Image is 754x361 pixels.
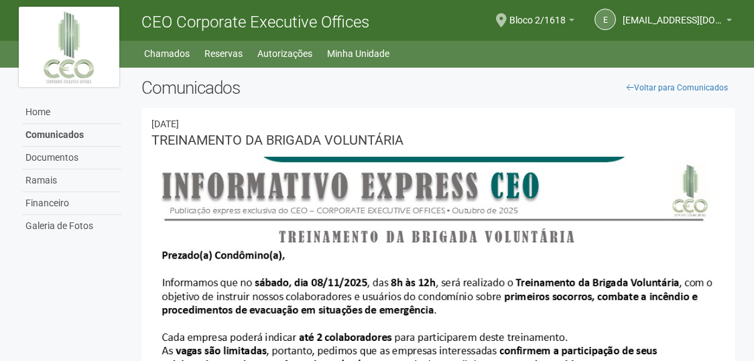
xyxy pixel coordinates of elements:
[141,13,369,31] span: CEO Corporate Executive Offices
[22,101,121,124] a: Home
[22,192,121,215] a: Financeiro
[22,147,121,169] a: Documentos
[141,78,736,98] h2: Comunicados
[151,133,726,147] h3: TREINAMENTO DA BRIGADA VOLUNTÁRIA
[509,17,574,27] a: Bloco 2/1618
[623,17,732,27] a: [EMAIL_ADDRESS][DOMAIN_NAME]
[257,44,312,63] a: Autorizações
[19,7,119,87] img: logo.jpg
[22,215,121,237] a: Galeria de Fotos
[22,124,121,147] a: Comunicados
[327,44,389,63] a: Minha Unidade
[594,9,616,30] a: e
[204,44,243,63] a: Reservas
[22,169,121,192] a: Ramais
[509,2,566,25] span: Bloco 2/1618
[151,118,726,130] div: 13/10/2025 16:33
[619,78,735,98] a: Voltar para Comunicados
[623,2,723,25] span: elenir.oliveira@accenture.com
[144,44,190,63] a: Chamados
